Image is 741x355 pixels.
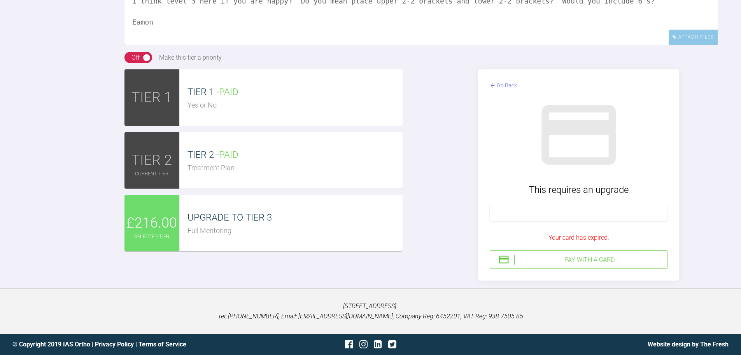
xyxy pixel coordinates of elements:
[490,182,667,197] div: This requires an upgrade
[490,81,496,90] img: arrowBack.f0745bb9.svg
[131,149,172,172] span: TIER 2
[187,162,403,174] div: Treatment Plan
[159,53,222,63] div: Make this tier a priority
[495,209,662,217] iframe: Secure card payment input frame
[497,81,517,90] div: Go Back
[187,149,238,160] span: TIER 2 -
[534,90,624,180] img: stripeGray.902526a8.svg
[187,212,272,223] span: UPGRADE TO TIER 3
[187,225,403,237] div: Full Mentoring
[490,233,667,243] div: Your card has expired.
[514,255,664,265] div: Pay with a Card
[219,149,238,160] span: PAID
[219,87,238,97] span: PAID
[648,341,729,348] a: Website design by The Fresh
[95,341,134,348] a: Privacy Policy
[498,254,510,265] img: stripeIcon.ae7d7783.svg
[187,100,403,111] div: Yes or No
[12,301,729,321] p: [STREET_ADDRESS]. Tel: [PHONE_NUMBER], Email: [EMAIL_ADDRESS][DOMAIN_NAME], Company Reg: 6452201,...
[126,212,177,235] span: £216.00
[187,87,238,97] span: TIER 1 -
[12,339,251,350] div: © Copyright 2019 IAS Ortho | |
[131,53,140,63] div: Off
[138,341,186,348] a: Terms of Service
[131,87,172,109] span: TIER 1
[669,30,718,45] div: Attach Files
